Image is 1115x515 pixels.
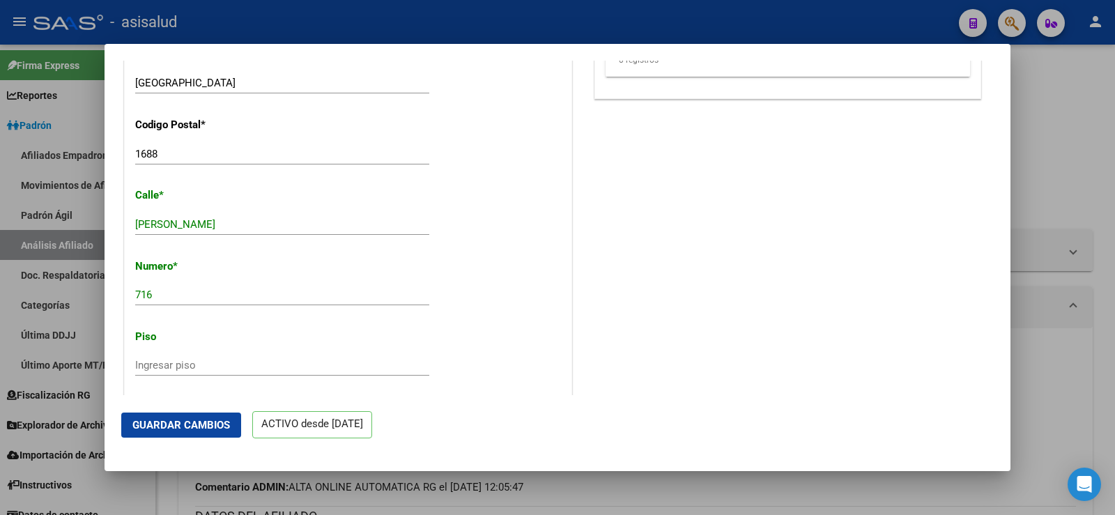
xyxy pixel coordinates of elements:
p: Calle [135,187,263,203]
p: Numero [135,259,263,275]
button: Guardar Cambios [121,413,241,438]
div: Open Intercom Messenger [1068,468,1101,501]
p: ACTIVO desde [DATE] [252,411,372,438]
p: Codigo Postal [135,117,263,133]
span: Guardar Cambios [132,419,230,431]
p: Piso [135,329,263,345]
